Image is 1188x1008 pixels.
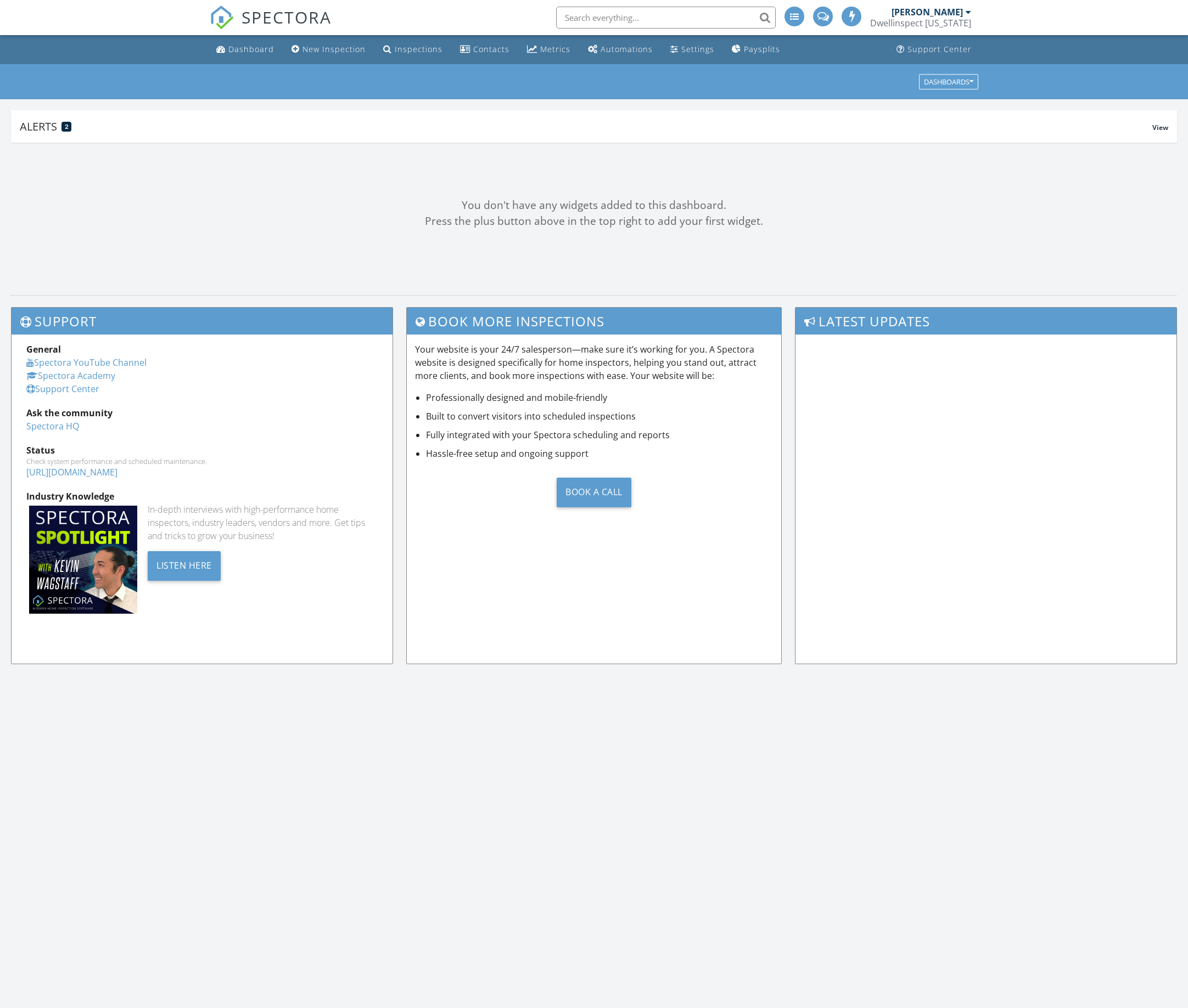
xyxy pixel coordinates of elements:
[795,308,1176,335] h3: Latest Updates
[228,44,274,54] div: Dashboard
[395,44,442,54] div: Inspections
[426,410,773,423] li: Built to convert visitors into scheduled inspections
[727,39,784,60] a: Paysplits
[26,356,147,369] a: Spectora YouTube Channel
[20,119,1152,134] div: Alerts
[379,39,447,60] a: Inspections
[26,343,61,355] strong: General
[523,39,575,60] a: Metrics
[210,5,234,30] img: The Best Home Inspection Software - Spectora
[148,551,221,581] div: Listen Here
[242,5,332,29] span: SPECTORA
[456,39,514,60] a: Contacts
[65,123,69,131] span: 2
[148,503,378,542] div: In-depth interviews with high-performance home inspectors, industry leaders, vendors and more. Ge...
[26,444,378,457] div: Status
[148,559,221,571] a: Listen Here
[212,39,278,60] a: Dashboard
[26,406,378,420] div: Ask the community
[415,469,773,516] a: Book a Call
[426,447,773,460] li: Hassle-free setup and ongoing support
[557,478,631,507] div: Book a Call
[584,39,657,60] a: Automations (Advanced)
[26,370,115,382] a: Spectora Academy
[287,39,370,60] a: New Inspection
[210,15,332,38] a: SPECTORA
[892,7,963,18] div: [PERSON_NAME]
[29,506,137,614] img: Spectoraspolightmain
[919,74,978,89] button: Dashboards
[666,39,719,60] a: Settings
[11,213,1177,229] div: Press the plus button above in the top right to add your first widget.
[407,308,781,335] h3: Book More Inspections
[12,308,393,335] h3: Support
[415,343,773,382] p: Your website is your 24/7 salesperson—make sure it’s working for you. A Spectora website is desig...
[892,39,976,60] a: Support Center
[1152,123,1168,132] span: View
[601,44,653,54] div: Automations
[681,44,714,54] div: Settings
[426,391,773,404] li: Professionally designed and mobile-friendly
[26,490,378,503] div: Industry Knowledge
[473,44,509,54] div: Contacts
[556,7,776,29] input: Search everything...
[26,383,99,395] a: Support Center
[11,197,1177,213] div: You don't have any widgets added to this dashboard.
[302,44,366,54] div: New Inspection
[26,457,378,466] div: Check system performance and scheduled maintenance.
[870,18,971,29] div: Dwellinspect Arizona
[26,420,79,432] a: Spectora HQ
[924,78,973,86] div: Dashboards
[26,466,117,478] a: [URL][DOMAIN_NAME]
[426,428,773,441] li: Fully integrated with your Spectora scheduling and reports
[540,44,570,54] div: Metrics
[907,44,972,54] div: Support Center
[744,44,780,54] div: Paysplits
